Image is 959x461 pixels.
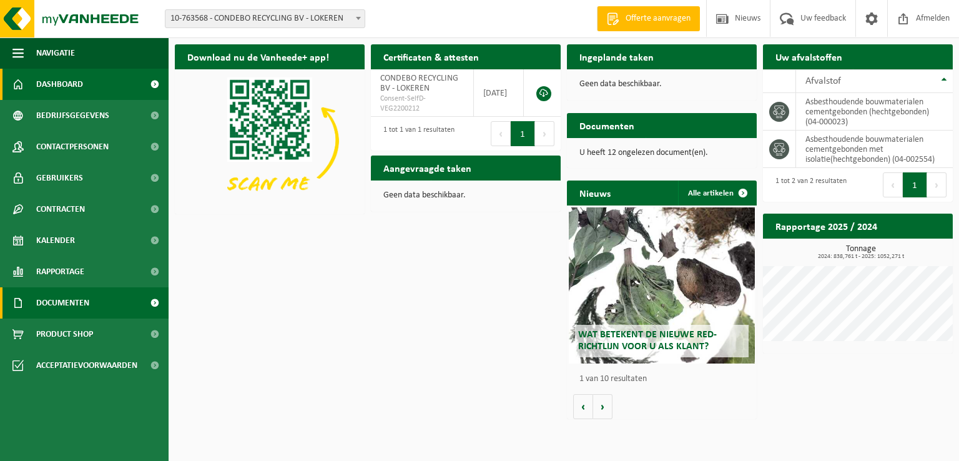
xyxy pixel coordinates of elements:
[763,44,855,69] h2: Uw afvalstoffen
[805,76,841,86] span: Afvalstof
[36,256,84,287] span: Rapportage
[36,162,83,194] span: Gebruikers
[511,121,535,146] button: 1
[796,93,953,131] td: asbesthoudende bouwmaterialen cementgebonden (hechtgebonden) (04-000023)
[36,287,89,319] span: Documenten
[371,44,491,69] h2: Certificaten & attesten
[769,171,847,199] div: 1 tot 2 van 2 resultaten
[36,319,93,350] span: Product Shop
[569,207,755,364] a: Wat betekent de nieuwe RED-richtlijn voor u als klant?
[36,225,75,256] span: Kalender
[36,350,137,381] span: Acceptatievoorwaarden
[567,181,623,205] h2: Nieuws
[579,375,750,384] p: 1 van 10 resultaten
[535,121,554,146] button: Next
[380,94,464,114] span: Consent-SelfD-VEG2200212
[36,131,109,162] span: Contactpersonen
[678,181,755,206] a: Alle artikelen
[474,69,524,117] td: [DATE]
[36,37,75,69] span: Navigatie
[175,44,342,69] h2: Download nu de Vanheede+ app!
[380,74,458,93] span: CONDEBO RECYCLING BV - LOKEREN
[573,394,593,419] button: Vorige
[903,172,927,197] button: 1
[763,214,890,238] h2: Rapportage 2025 / 2024
[579,149,744,157] p: U heeft 12 ongelezen document(en).
[860,238,952,263] a: Bekijk rapportage
[769,254,953,260] span: 2024: 838,761 t - 2025: 1052,271 t
[769,245,953,260] h3: Tonnage
[927,172,947,197] button: Next
[567,113,647,137] h2: Documenten
[796,131,953,168] td: asbesthoudende bouwmaterialen cementgebonden met isolatie(hechtgebonden) (04-002554)
[883,172,903,197] button: Previous
[567,44,666,69] h2: Ingeplande taken
[578,330,717,352] span: Wat betekent de nieuwe RED-richtlijn voor u als klant?
[36,69,83,100] span: Dashboard
[371,156,484,180] h2: Aangevraagde taken
[175,69,365,212] img: Download de VHEPlus App
[593,394,612,419] button: Volgende
[36,100,109,131] span: Bedrijfsgegevens
[579,80,744,89] p: Geen data beschikbaar.
[165,9,365,28] span: 10-763568 - CONDEBO RECYCLING BV - LOKEREN
[597,6,700,31] a: Offerte aanvragen
[165,10,365,27] span: 10-763568 - CONDEBO RECYCLING BV - LOKEREN
[383,191,548,200] p: Geen data beschikbaar.
[377,120,455,147] div: 1 tot 1 van 1 resultaten
[36,194,85,225] span: Contracten
[491,121,511,146] button: Previous
[622,12,694,25] span: Offerte aanvragen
